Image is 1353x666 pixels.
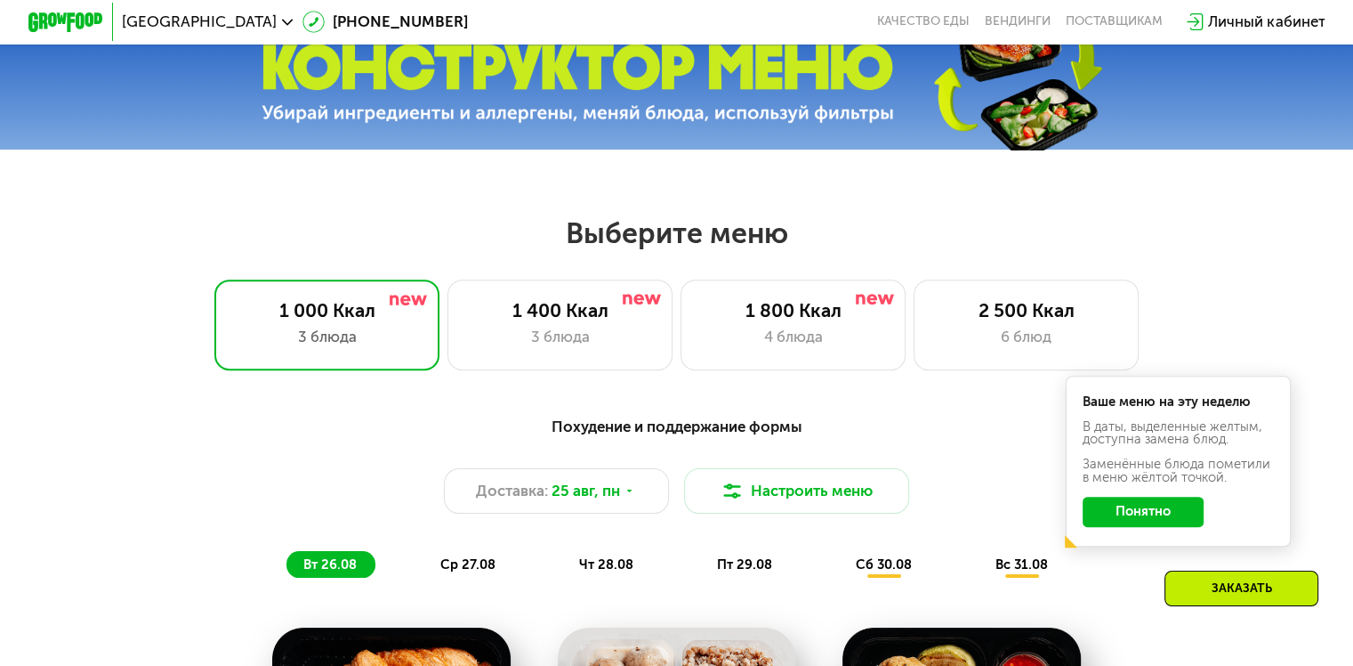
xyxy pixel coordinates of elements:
div: Ваше меню на эту неделю [1083,395,1275,409]
div: Заменённые блюда пометили в меню жёлтой точкой. [1083,458,1275,484]
div: В даты, выделенные желтым, доступна замена блюд. [1083,420,1275,447]
a: [PHONE_NUMBER] [302,11,468,33]
div: Похудение и поддержание формы [120,415,1233,438]
a: Вендинги [985,14,1051,29]
span: сб 30.08 [856,556,912,573]
span: 25 авг, пн [552,480,620,502]
div: Заказать [1164,571,1318,606]
span: пт 29.08 [717,556,772,573]
span: Доставка: [476,480,548,502]
div: 1 400 Ккал [467,299,653,321]
div: 1 000 Ккал [234,299,420,321]
a: Качество еды [877,14,970,29]
span: [GEOGRAPHIC_DATA] [122,14,277,29]
span: вт 26.08 [303,556,357,573]
button: Понятно [1083,497,1204,527]
div: 3 блюда [234,326,420,348]
span: ср 27.08 [440,556,495,573]
div: 6 блюд [933,326,1119,348]
div: 2 500 Ккал [933,299,1119,321]
div: 3 блюда [467,326,653,348]
div: поставщикам [1066,14,1163,29]
h2: Выберите меню [60,215,1293,251]
div: 1 800 Ккал [700,299,886,321]
div: Личный кабинет [1208,11,1325,33]
span: вс 31.08 [995,556,1048,573]
div: 4 блюда [700,326,886,348]
button: Настроить меню [684,468,910,514]
span: чт 28.08 [579,556,633,573]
